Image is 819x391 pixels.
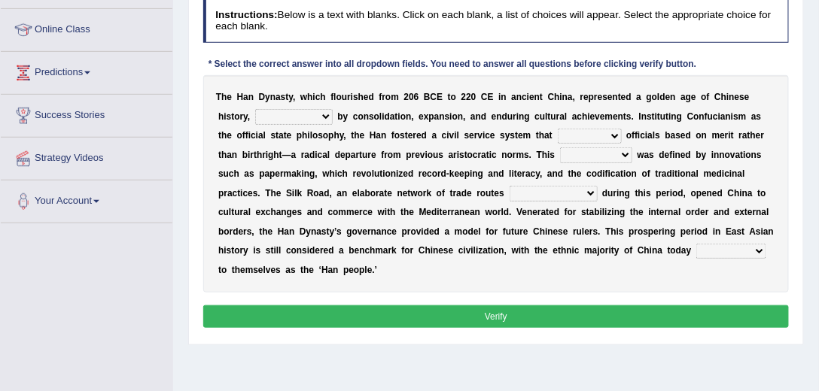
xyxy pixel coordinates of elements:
[647,111,652,122] b: s
[338,111,343,122] b: b
[442,130,447,141] b: c
[358,92,364,102] b: h
[448,92,451,102] b: t
[227,130,232,141] b: e
[739,130,743,141] b: r
[665,130,671,141] b: b
[245,130,248,141] b: f
[720,130,725,141] b: e
[648,130,653,141] b: a
[726,111,731,122] b: n
[343,111,349,122] b: y
[313,92,315,102] b: i
[390,111,395,122] b: a
[237,130,242,141] b: o
[653,130,655,141] b: l
[351,92,353,102] b: i
[369,111,374,122] b: s
[573,92,575,102] b: ,
[694,111,699,122] b: o
[248,111,250,122] b: ,
[590,111,595,122] b: e
[221,130,227,141] b: h
[369,92,374,102] b: d
[726,92,729,102] b: i
[360,130,365,141] b: e
[572,111,577,122] b: a
[668,111,671,122] b: i
[652,92,657,102] b: o
[310,130,312,141] b: l
[582,111,587,122] b: h
[588,111,590,122] b: i
[478,130,483,141] b: v
[385,111,390,122] b: d
[626,130,632,141] b: o
[266,150,268,160] b: i
[707,92,710,102] b: f
[279,130,284,141] b: a
[665,92,671,102] b: e
[274,150,279,160] b: h
[540,111,545,122] b: u
[656,130,661,141] b: s
[218,150,221,160] b: t
[632,130,635,141] b: f
[216,92,221,102] b: T
[527,92,529,102] b: i
[607,92,613,102] b: e
[551,111,556,122] b: u
[237,92,244,102] b: H
[708,111,713,122] b: u
[265,92,270,102] b: y
[577,111,583,122] b: c
[560,111,565,122] b: a
[391,92,399,102] b: m
[301,150,305,160] b: r
[379,92,382,102] b: f
[513,111,516,122] b: r
[268,150,273,160] b: g
[613,92,618,102] b: n
[680,92,686,102] b: a
[457,130,459,141] b: l
[400,130,405,141] b: s
[731,111,733,122] b: i
[364,92,369,102] b: e
[618,111,623,122] b: n
[583,92,589,102] b: e
[308,130,310,141] b: i
[218,111,224,122] b: h
[507,111,513,122] b: u
[440,111,445,122] b: n
[248,150,250,160] b: i
[257,150,262,160] b: h
[500,130,505,141] b: s
[498,92,501,102] b: i
[501,92,507,102] b: n
[300,92,307,102] b: w
[352,130,355,141] b: t
[655,111,657,122] b: i
[665,111,668,122] b: t
[594,92,598,102] b: r
[733,111,738,122] b: s
[641,111,647,122] b: n
[355,130,360,141] b: h
[1,9,172,47] a: Online Class
[259,92,266,102] b: D
[451,92,456,102] b: o
[562,92,568,102] b: n
[516,111,519,122] b: i
[374,111,379,122] b: o
[589,92,594,102] b: p
[404,92,409,102] b: 2
[251,130,256,141] b: c
[481,92,488,102] b: C
[556,111,560,122] b: r
[432,130,437,141] b: a
[419,111,424,122] b: e
[731,130,734,141] b: t
[382,92,386,102] b: r
[696,130,702,141] b: o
